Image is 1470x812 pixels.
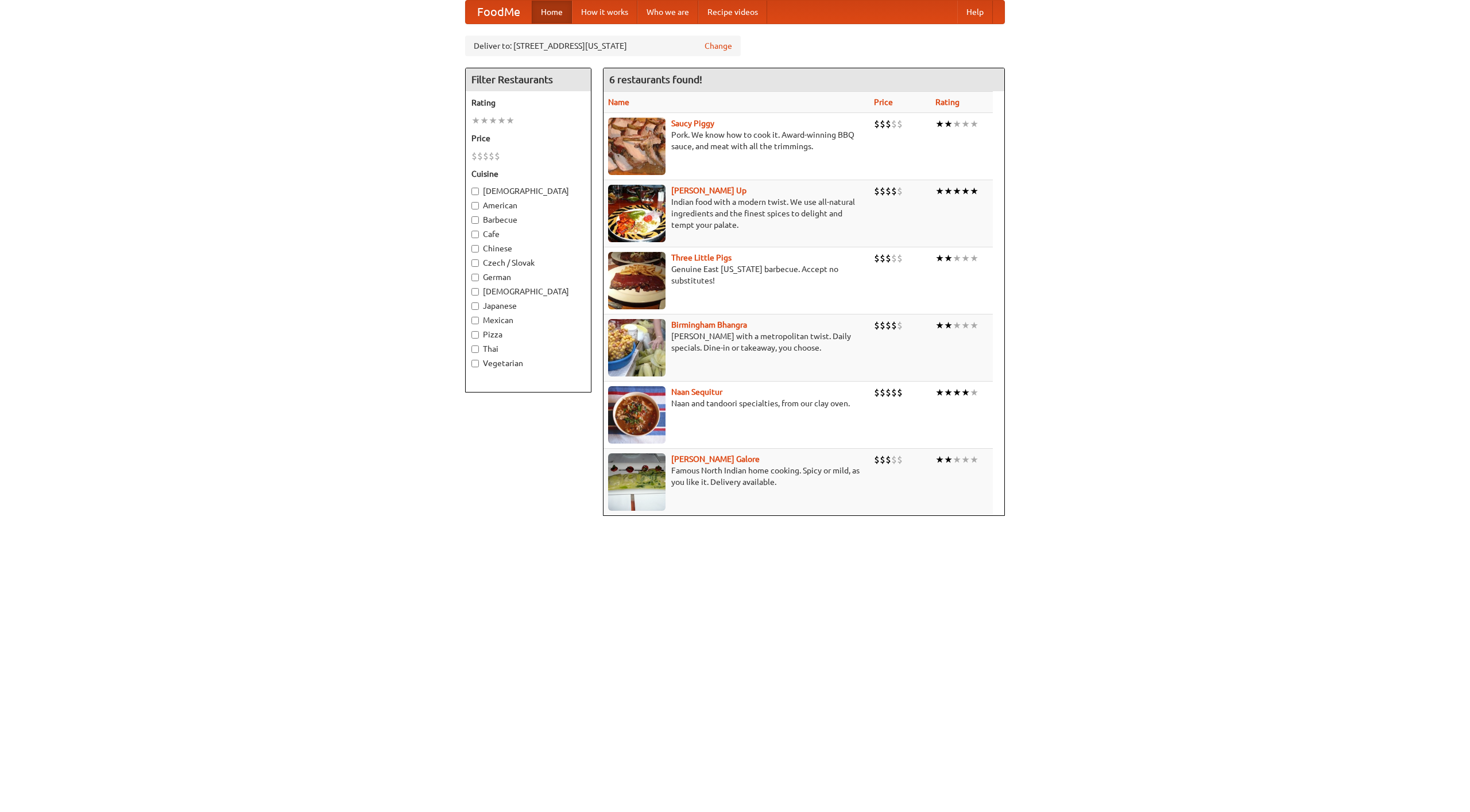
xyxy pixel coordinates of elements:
[874,386,880,399] li: $
[471,271,585,283] label: German
[961,252,970,265] li: ★
[471,97,585,108] h5: Rating
[953,252,961,265] li: ★
[608,263,865,286] p: Genuine East [US_STATE] barbecue. Accept no substitutes!
[874,319,880,332] li: $
[953,453,961,466] li: ★
[471,133,585,144] h5: Price
[671,253,732,262] a: Three Little Pigs
[970,252,978,265] li: ★
[497,114,506,127] li: ★
[885,319,891,332] li: $
[608,185,666,242] img: curryup.jpg
[480,114,489,127] li: ★
[874,98,893,107] a: Price
[471,259,479,267] input: Czech / Slovak
[471,257,585,269] label: Czech / Slovak
[608,453,666,511] img: currygalore.jpg
[944,185,953,197] li: ★
[637,1,698,24] a: Who we are
[944,319,953,332] li: ★
[471,150,477,162] li: $
[944,118,953,130] li: ★
[880,118,885,130] li: $
[671,320,747,329] a: Birmingham Bhangra
[489,150,494,162] li: $
[471,360,479,367] input: Vegetarian
[471,329,585,340] label: Pizza
[471,231,479,238] input: Cafe
[477,150,483,162] li: $
[891,252,897,265] li: $
[961,319,970,332] li: ★
[471,331,479,339] input: Pizza
[944,252,953,265] li: ★
[897,319,903,332] li: $
[953,319,961,332] li: ★
[891,118,897,130] li: $
[880,319,885,332] li: $
[935,118,944,130] li: ★
[471,302,479,310] input: Japanese
[897,386,903,399] li: $
[471,228,585,240] label: Cafe
[609,74,702,85] ng-pluralize: 6 restaurants found!
[891,185,897,197] li: $
[483,150,489,162] li: $
[466,68,591,91] h4: Filter Restaurants
[494,150,500,162] li: $
[698,1,767,24] a: Recipe videos
[897,453,903,466] li: $
[953,386,961,399] li: ★
[471,345,479,353] input: Thai
[944,386,953,399] li: ★
[608,118,666,175] img: saucy.jpg
[961,185,970,197] li: ★
[471,243,585,254] label: Chinese
[471,216,479,224] input: Barbecue
[608,319,666,376] img: bhangra.jpg
[465,36,741,56] div: Deliver to: [STREET_ADDRESS][US_STATE]
[489,114,497,127] li: ★
[961,453,970,466] li: ★
[572,1,637,24] a: How it works
[885,185,891,197] li: $
[897,185,903,197] li: $
[970,319,978,332] li: ★
[897,252,903,265] li: $
[506,114,514,127] li: ★
[471,188,479,195] input: [DEMOGRAPHIC_DATA]
[970,386,978,399] li: ★
[471,314,585,326] label: Mexican
[608,398,865,409] p: Naan and tandoori specialties, from our clay oven.
[671,454,760,464] a: [PERSON_NAME] Galore
[471,185,585,197] label: [DEMOGRAPHIC_DATA]
[608,331,865,353] p: [PERSON_NAME] with a metropolitan twist. Daily specials. Dine-in or takeaway, you choose.
[471,245,479,252] input: Chinese
[471,202,479,209] input: American
[944,453,953,466] li: ★
[874,252,880,265] li: $
[608,98,629,107] a: Name
[953,118,961,130] li: ★
[885,453,891,466] li: $
[471,274,479,281] input: German
[471,168,585,180] h5: Cuisine
[608,196,865,231] p: Indian food with a modern twist. We use all-natural ingredients and the finest spices to delight ...
[471,317,479,324] input: Mexican
[671,119,714,128] a: Saucy Piggy
[471,343,585,355] label: Thai
[608,129,865,152] p: Pork. We know how to cook it. Award-winning BBQ sauce, and meat with all the trimmings.
[935,386,944,399] li: ★
[897,118,903,130] li: $
[671,387,722,397] a: Naan Sequitur
[961,386,970,399] li: ★
[935,98,960,107] a: Rating
[935,453,944,466] li: ★
[671,186,746,195] a: [PERSON_NAME] Up
[891,453,897,466] li: $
